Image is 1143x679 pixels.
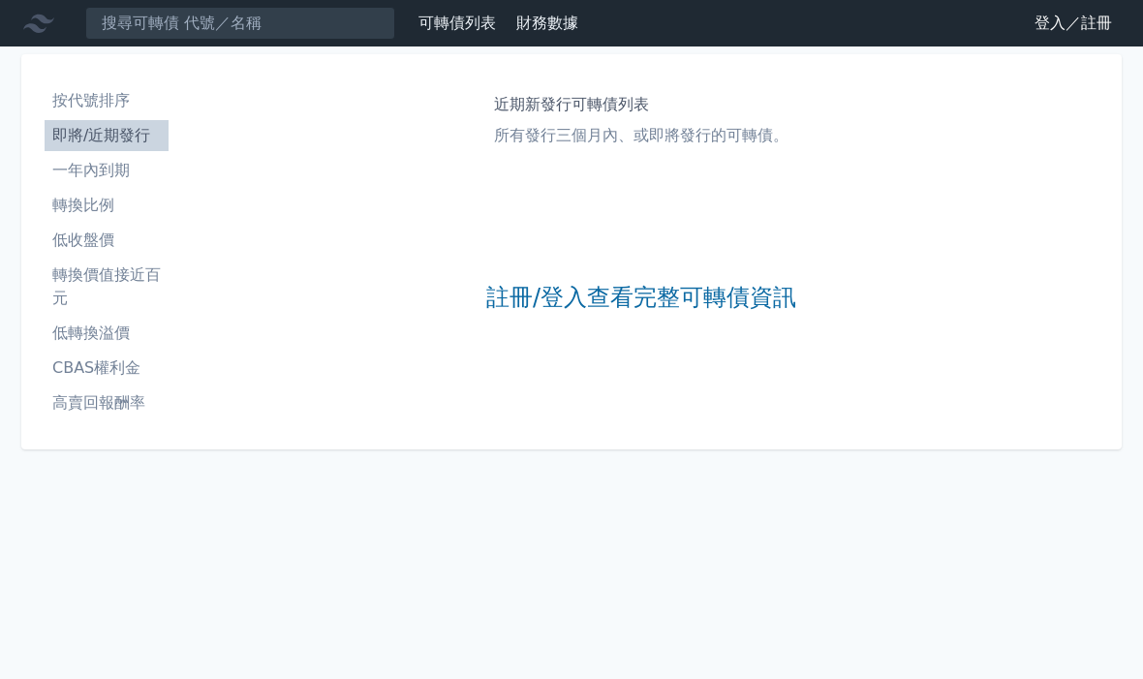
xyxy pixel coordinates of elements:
[45,225,169,256] a: 低收盤價
[45,120,169,151] a: 即將/近期發行
[418,14,496,32] a: 可轉債列表
[45,190,169,221] a: 轉換比例
[45,194,169,217] li: 轉換比例
[45,353,169,384] a: CBAS權利金
[45,85,169,116] a: 按代號排序
[494,124,788,147] p: 所有發行三個月內、或即將發行的可轉債。
[45,263,169,310] li: 轉換價值接近百元
[45,387,169,418] a: 高賣回報酬率
[45,229,169,252] li: 低收盤價
[1019,8,1128,39] a: 登入／註冊
[45,159,169,182] li: 一年內到期
[45,155,169,186] a: 一年內到期
[45,89,169,112] li: 按代號排序
[45,318,169,349] a: 低轉換溢價
[494,93,788,116] h1: 近期新發行可轉債列表
[516,14,578,32] a: 財務數據
[486,283,796,314] a: 註冊/登入查看完整可轉債資訊
[45,391,169,415] li: 高賣回報酬率
[45,322,169,345] li: 低轉換溢價
[45,260,169,314] a: 轉換價值接近百元
[45,356,169,380] li: CBAS權利金
[85,7,395,40] input: 搜尋可轉債 代號／名稱
[45,124,169,147] li: 即將/近期發行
